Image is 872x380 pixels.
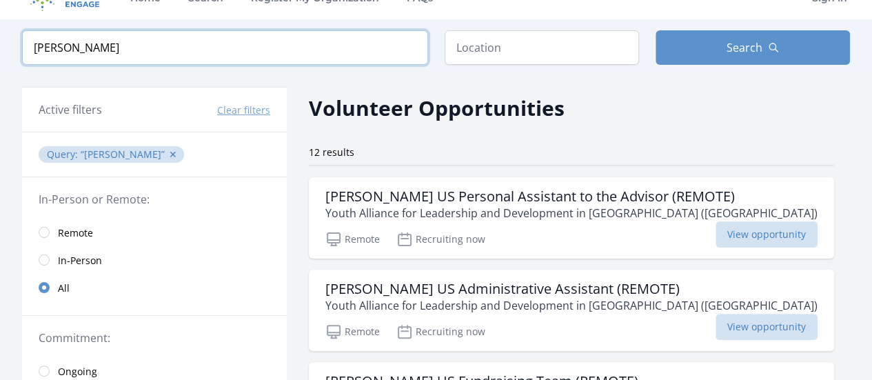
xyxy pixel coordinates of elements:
[325,231,380,248] p: Remote
[325,188,818,205] h3: [PERSON_NAME] US Personal Assistant to the Advisor (REMOTE)
[217,103,270,117] button: Clear filters
[309,177,834,259] a: [PERSON_NAME] US Personal Assistant to the Advisor (REMOTE) Youth Alliance for Leadership and Dev...
[325,297,818,314] p: Youth Alliance for Leadership and Development in [GEOGRAPHIC_DATA] ([GEOGRAPHIC_DATA])
[727,39,762,56] span: Search
[396,323,485,340] p: Recruiting now
[22,246,287,274] a: In-Person
[47,148,81,161] span: Query :
[325,323,380,340] p: Remote
[445,30,639,65] input: Location
[58,281,70,295] span: All
[22,219,287,246] a: Remote
[396,231,485,248] p: Recruiting now
[58,226,93,240] span: Remote
[22,30,428,65] input: Keyword
[716,221,818,248] span: View opportunity
[325,281,818,297] h3: [PERSON_NAME] US Administrative Assistant (REMOTE)
[58,365,97,379] span: Ongoing
[58,254,102,268] span: In-Person
[22,274,287,301] a: All
[81,148,165,161] q: [PERSON_NAME]
[716,314,818,340] span: View opportunity
[39,101,102,118] h3: Active filters
[656,30,850,65] button: Search
[39,191,270,208] legend: In-Person or Remote:
[39,330,270,346] legend: Commitment:
[309,92,565,123] h2: Volunteer Opportunities
[309,270,834,351] a: [PERSON_NAME] US Administrative Assistant (REMOTE) Youth Alliance for Leadership and Development ...
[309,146,354,159] span: 12 results
[325,205,818,221] p: Youth Alliance for Leadership and Development in [GEOGRAPHIC_DATA] ([GEOGRAPHIC_DATA])
[169,148,177,161] button: ✕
